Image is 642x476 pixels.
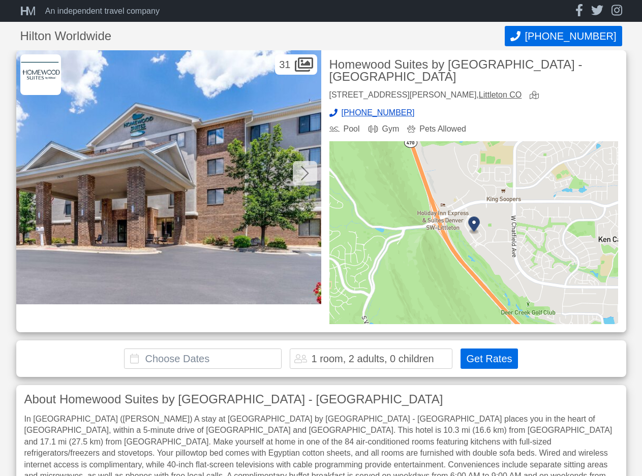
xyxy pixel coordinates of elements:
[45,7,160,15] div: An independent travel company
[20,5,41,17] a: HM
[575,4,583,18] a: facebook
[329,91,522,101] div: [STREET_ADDRESS][PERSON_NAME],
[24,393,618,405] h3: About Homewood Suites by [GEOGRAPHIC_DATA] - [GEOGRAPHIC_DATA]
[525,30,616,42] span: [PHONE_NUMBER]
[407,125,466,133] div: Pets Allowed
[20,30,505,42] h1: Hilton Worldwide
[311,354,434,364] div: 1 room, 2 adults, 0 children
[479,90,522,99] a: Littleton CO
[368,125,400,133] div: Gym
[461,348,517,369] button: Get Rates
[20,54,61,95] img: Hilton Worldwide
[329,141,618,324] img: map
[329,58,618,83] h2: Homewood Suites by [GEOGRAPHIC_DATA] - [GEOGRAPHIC_DATA]
[505,26,622,46] button: Call
[124,348,282,369] input: Choose Dates
[612,4,622,18] a: instagram
[342,109,415,117] span: [PHONE_NUMBER]
[530,91,543,101] a: view map
[275,54,317,75] div: 31
[20,4,26,18] span: H
[26,4,33,18] span: M
[329,125,360,133] div: Pool
[591,4,603,18] a: twitter
[16,50,321,304] img: Featured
